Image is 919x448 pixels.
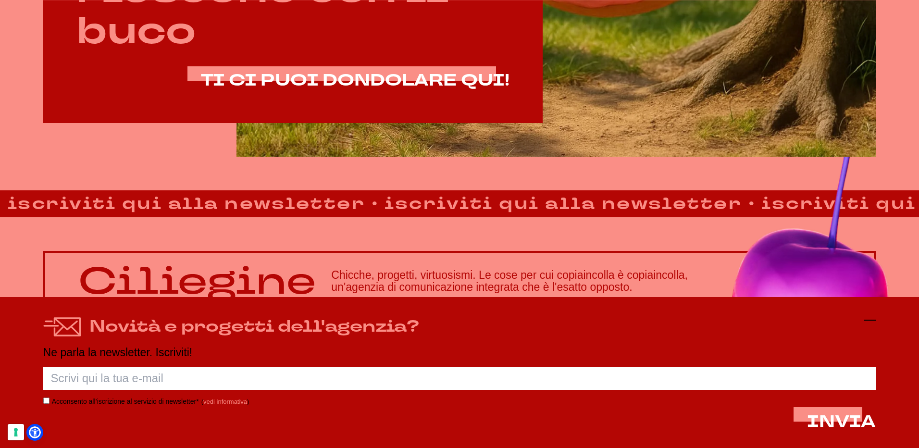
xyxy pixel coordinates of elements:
p: Ciliegine [78,261,316,302]
a: TI CI PUOI DONDOLARE QUI! [201,72,509,89]
a: vedi informativa [203,398,247,405]
h4: Novità e progetti dell'agenzia? [89,314,419,339]
h3: Chicche, progetti, virtuosismi. Le cose per cui copiaincolla è copiaincolla, un'agenzia di comuni... [331,269,840,294]
label: Acconsento all’iscrizione al servizio di newsletter* [52,398,199,405]
span: ( ) [201,398,249,405]
button: Le tue preferenze relative al consenso per le tecnologie di tracciamento [8,424,24,440]
p: Ne parla la newsletter. Iscriviti! [43,347,876,359]
input: Scrivi qui la tua e-mail [43,367,876,390]
button: INVIA [807,413,876,431]
a: Open Accessibility Menu [29,426,41,438]
span: TI CI PUOI DONDOLARE QUI! [201,69,509,91]
strong: iscriviti qui alla newsletter [361,191,734,216]
span: INVIA [807,411,876,433]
